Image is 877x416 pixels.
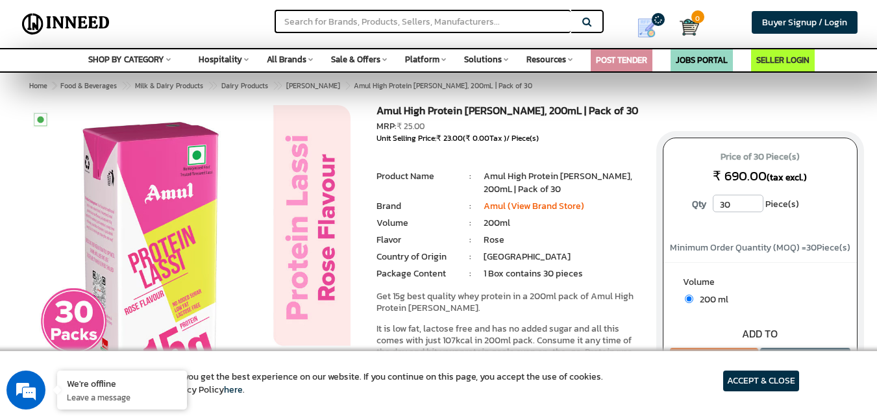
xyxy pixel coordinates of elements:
li: 1 Box contains 30 pieces [484,267,643,280]
span: > [273,78,279,93]
span: Milk & Dairy Products [135,80,203,91]
span: 200 ml [693,293,728,306]
img: Cart [680,18,699,37]
span: Price of 30 Piece(s) [676,147,845,167]
li: : [457,217,484,230]
span: Solutions [464,53,502,66]
label: Volume [683,276,838,292]
span: / Piece(s) [506,132,539,144]
span: 30 [806,241,817,254]
span: 0 [691,10,704,23]
a: Cart 0 [680,13,688,42]
li: Brand [377,200,456,213]
a: SELLER LOGIN [756,54,809,66]
a: here [224,383,243,397]
li: : [457,234,484,247]
button: ORDER NOW [670,348,758,393]
span: ₹ 23.00 [436,132,463,144]
span: [PERSON_NAME] [286,80,340,91]
li: Product Name [377,170,456,183]
li: Country of Origin [377,251,456,263]
input: Search for Brands, Products, Sellers, Manufacturers... [275,10,571,33]
span: Piece(s) [765,195,799,214]
li: Flavor [377,234,456,247]
a: JOBS PORTAL [676,54,728,66]
a: Buyer Signup / Login [752,11,858,34]
img: Show My Quotes [637,18,656,38]
li: 200ml [484,217,643,230]
span: > [208,78,214,93]
a: Food & Beverages [58,78,119,93]
span: ₹ 0.00 [465,132,489,144]
span: Hospitality [199,53,242,66]
p: It is low fat, lactose free and has no added sugar and all this comes with just 107kcal in 200ml ... [377,323,643,370]
a: Milk & Dairy Products [132,78,206,93]
a: [PERSON_NAME] [284,78,343,93]
li: Package Content [377,267,456,280]
span: ₹ 690.00 [713,166,767,186]
li: : [457,170,484,183]
span: Food & Beverages [60,80,117,91]
a: POST TENDER [596,54,647,66]
li: : [457,267,484,280]
span: > [121,78,128,93]
span: ₹ 25.00 [397,120,425,132]
li: : [457,251,484,263]
span: Buyer Signup / Login [762,16,847,29]
div: Unit Selling Price: ( Tax ) [377,133,643,144]
span: SHOP BY CATEGORY [88,53,164,66]
span: (tax excl.) [767,171,807,184]
span: Dairy Products [221,80,268,91]
a: Home [27,78,50,93]
h1: Amul High Protein [PERSON_NAME], 200mL | Pack of 30 [377,105,643,120]
div: We're offline [67,377,177,389]
span: > [52,80,56,91]
li: [GEOGRAPHIC_DATA] [484,251,643,263]
div: MRP: [377,120,643,133]
a: Dairy Products [219,78,271,93]
div: ADD TO [663,326,857,341]
span: Amul High Protein [PERSON_NAME], 200mL | Pack of 30 [58,80,532,91]
li: Rose [484,234,643,247]
button: ASK PRICE & CATALOG [760,348,850,393]
span: Sale & Offers [331,53,380,66]
span: Minimum Order Quantity (MOQ) = Piece(s) [670,241,850,254]
li: Amul High Protein [PERSON_NAME], 200mL | Pack of 30 [484,170,643,196]
label: Qty [686,195,713,214]
span: > [345,78,351,93]
a: my Quotes [623,13,680,43]
span: Platform [405,53,439,66]
li: : [457,200,484,213]
span: Resources [526,53,566,66]
a: Amul (View Brand Store) [484,199,584,213]
article: We use cookies to ensure you get the best experience on our website. If you continue on this page... [78,371,603,397]
p: Get 15g best quality whey protein in a 200ml pack of Amul High Protein [PERSON_NAME]. [377,291,643,314]
article: ACCEPT & CLOSE [723,371,799,391]
li: Volume [377,217,456,230]
p: Leave a message [67,391,177,403]
span: All Brands [267,53,306,66]
img: Inneed.Market [18,8,114,40]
